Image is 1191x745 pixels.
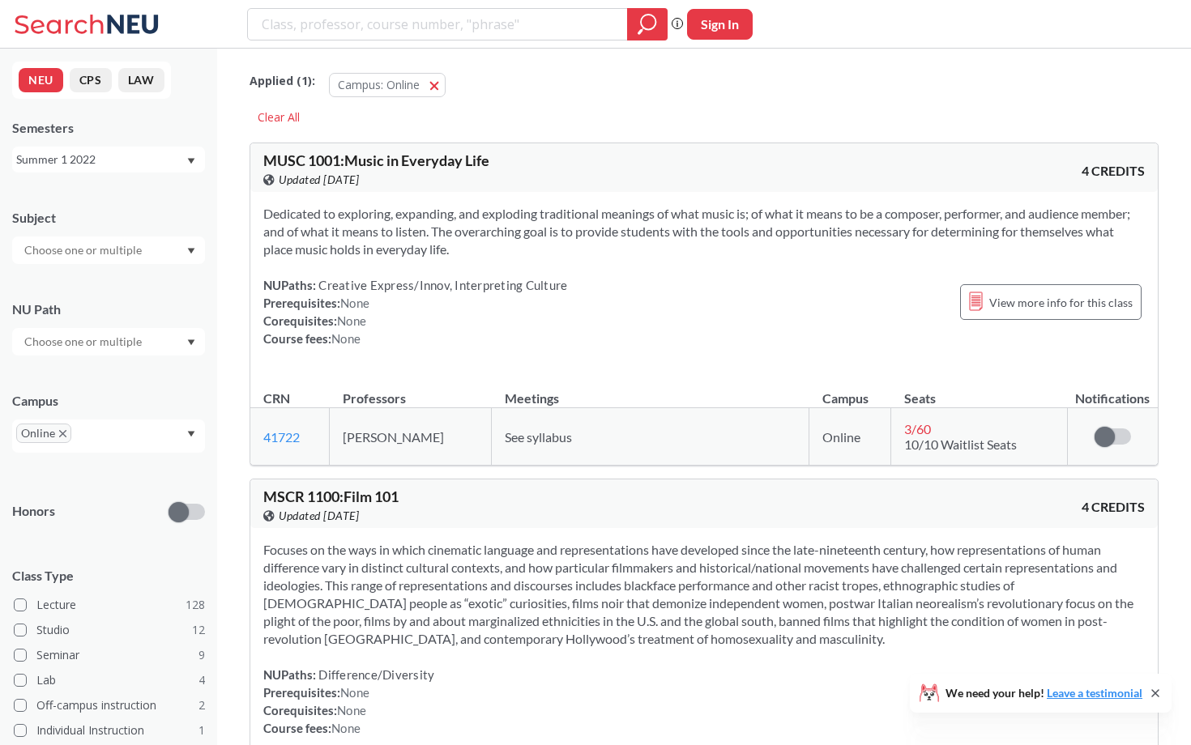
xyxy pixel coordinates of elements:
[198,722,205,739] span: 1
[70,68,112,92] button: CPS
[12,567,205,585] span: Class Type
[118,68,164,92] button: LAW
[59,430,66,437] svg: X to remove pill
[337,703,366,717] span: None
[340,296,369,310] span: None
[12,209,205,227] div: Subject
[1082,162,1145,180] span: 4 CREDITS
[12,300,205,318] div: NU Path
[263,276,567,347] div: NUPaths: Prerequisites: Corequisites: Course fees:
[904,421,931,436] span: 3 / 60
[250,72,315,90] span: Applied ( 1 ):
[505,429,572,445] span: See syllabus
[331,721,361,735] span: None
[809,373,891,408] th: Campus
[279,507,359,525] span: Updated [DATE]
[687,9,753,40] button: Sign In
[904,436,1017,452] span: 10/10 Waitlist Seats
[16,332,152,351] input: Choose one or multiple
[809,408,891,466] td: Online
[187,431,195,437] svg: Dropdown arrow
[187,158,195,164] svg: Dropdown arrow
[12,119,205,137] div: Semesters
[263,542,1133,646] span: Focuses on the ways in which cinematic language and representations have developed since the late...
[14,594,205,615] label: Lecture
[16,424,71,443] span: OnlineX to remove pill
[1047,686,1142,700] a: Leave a testimonial
[263,666,434,737] div: NUPaths: Prerequisites: Corequisites: Course fees:
[187,339,195,346] svg: Dropdown arrow
[946,688,1142,699] span: We need your help!
[263,151,489,169] span: MUSC 1001 : Music in Everyday Life
[316,278,567,292] span: Creative Express/Innov, Interpreting Culture
[12,502,55,521] p: Honors
[250,105,308,130] div: Clear All
[186,596,205,614] span: 128
[14,619,205,641] label: Studio
[187,248,195,254] svg: Dropdown arrow
[330,373,492,408] th: Professors
[330,408,492,466] td: [PERSON_NAME]
[338,77,420,92] span: Campus: Online
[638,13,657,36] svg: magnifying glass
[279,171,359,189] span: Updated [DATE]
[12,236,205,264] div: Dropdown arrow
[12,392,205,410] div: Campus
[263,487,399,505] span: MSCR 1100 : Film 101
[337,313,366,328] span: None
[263,429,300,445] a: 41722
[12,328,205,355] div: Dropdown arrow
[263,390,290,407] div: CRN
[331,331,361,346] span: None
[14,720,205,741] label: Individual Instruction
[14,670,205,691] label: Lab
[198,696,205,714] span: 2
[19,68,63,92] button: NEU
[263,206,1130,257] span: Dedicated to exploring, expanding, and exploding traditional meanings of what music is; of what i...
[340,685,369,700] span: None
[329,73,446,97] button: Campus: Online
[12,147,205,172] div: Summer 1 2022Dropdown arrow
[198,671,205,689] span: 4
[891,373,1067,408] th: Seats
[192,621,205,639] span: 12
[260,11,616,38] input: Class, professor, course number, "phrase"
[1067,373,1158,408] th: Notifications
[12,419,205,453] div: OnlineX to remove pillDropdown arrow
[198,646,205,664] span: 9
[14,645,205,666] label: Seminar
[14,695,205,716] label: Off-campus instruction
[16,241,152,260] input: Choose one or multiple
[627,8,668,40] div: magnifying glass
[492,373,809,408] th: Meetings
[989,292,1133,313] span: View more info for this class
[16,151,186,168] div: Summer 1 2022
[316,667,434,682] span: Difference/Diversity
[1082,498,1145,516] span: 4 CREDITS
